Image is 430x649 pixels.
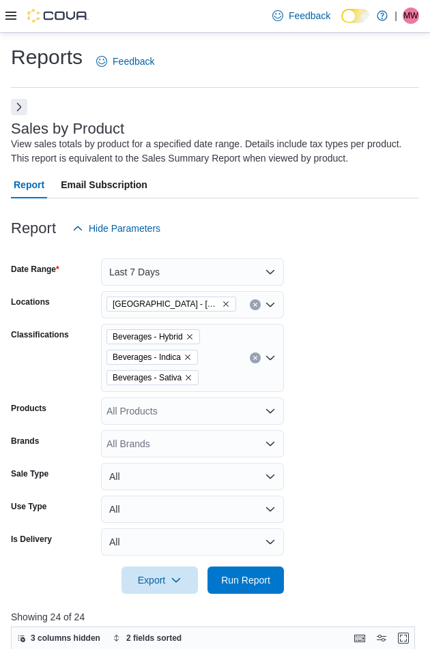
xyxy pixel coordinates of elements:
[11,220,56,237] h3: Report
[11,468,48,479] label: Sale Type
[12,630,106,646] button: 3 columns hidden
[101,528,284,556] button: All
[106,297,236,312] span: Cannabis Station - Edmonton
[113,350,181,364] span: Beverages - Indica
[11,436,39,447] label: Brands
[130,567,190,594] span: Export
[11,137,412,166] div: View sales totals by product for a specified date range. Details include tax types per product. T...
[184,374,192,382] button: Remove Beverages - Sativa from selection in this group
[265,299,276,310] button: Open list of options
[184,353,192,361] button: Remove Beverages - Indica from selection in this group
[289,9,330,22] span: Feedback
[89,222,160,235] span: Hide Parameters
[395,7,397,24] p: |
[101,258,284,286] button: Last 7 Days
[126,633,182,644] span: 2 fields sorted
[186,333,194,341] button: Remove Beverages - Hybrid from selection in this group
[113,55,154,68] span: Feedback
[11,297,50,307] label: Locations
[11,329,69,340] label: Classifications
[222,300,230,308] button: Remove Cannabis Station - Edmonton from selection in this group
[113,371,182,384] span: Beverages - Sativa
[403,7,418,24] span: MW
[11,99,27,115] button: Next
[341,23,342,24] span: Dark Mode
[221,573,270,587] span: Run Report
[107,630,187,646] button: 2 fields sorted
[113,297,219,311] span: [GEOGRAPHIC_DATA] - [GEOGRAPHIC_DATA]
[11,264,59,275] label: Date Range
[101,496,284,523] button: All
[395,630,412,646] button: Enter fullscreen
[352,630,368,646] button: Keyboard shortcuts
[250,352,261,363] button: Clear input
[265,352,276,363] button: Open list of options
[11,403,46,414] label: Products
[106,370,199,385] span: Beverages - Sativa
[27,9,89,22] img: Cova
[250,299,261,310] button: Clear input
[265,406,276,417] button: Open list of options
[121,567,198,594] button: Export
[341,9,370,23] input: Dark Mode
[67,215,166,242] button: Hide Parameters
[11,44,83,71] h1: Reports
[11,610,419,624] p: Showing 24 of 24
[267,2,336,29] a: Feedback
[113,330,183,344] span: Beverages - Hybrid
[106,329,200,344] span: Beverages - Hybrid
[373,630,390,646] button: Display options
[101,463,284,490] button: All
[207,567,284,594] button: Run Report
[11,534,52,545] label: Is Delivery
[31,633,100,644] span: 3 columns hidden
[61,171,147,198] span: Email Subscription
[91,48,160,75] a: Feedback
[403,7,419,24] div: Mike Wilson
[265,438,276,449] button: Open list of options
[14,171,44,198] span: Report
[106,350,198,365] span: Beverages - Indica
[11,121,124,137] h3: Sales by Product
[11,501,46,512] label: Use Type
